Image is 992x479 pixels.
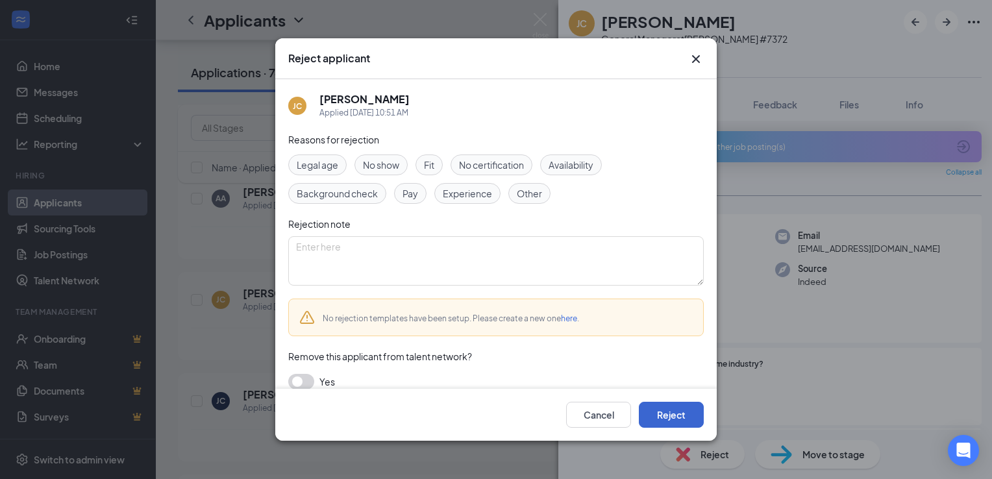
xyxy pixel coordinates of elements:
span: Availability [549,158,593,172]
button: Reject [639,402,704,428]
span: Yes [319,374,335,389]
span: Legal age [297,158,338,172]
span: Other [517,186,542,201]
div: JC [293,101,302,112]
span: No certification [459,158,524,172]
h5: [PERSON_NAME] [319,92,410,106]
span: No show [363,158,399,172]
span: No rejection templates have been setup. Please create a new one . [323,313,579,323]
svg: Cross [688,51,704,67]
span: Rejection note [288,218,351,230]
svg: Warning [299,310,315,325]
span: Pay [403,186,418,201]
span: Reasons for rejection [288,134,379,145]
div: Applied [DATE] 10:51 AM [319,106,410,119]
button: Close [688,51,704,67]
button: Cancel [566,402,631,428]
a: here [561,313,577,323]
span: Experience [443,186,492,201]
h3: Reject applicant [288,51,370,66]
span: Fit [424,158,434,172]
div: Open Intercom Messenger [948,435,979,466]
span: Remove this applicant from talent network? [288,350,472,362]
span: Background check [297,186,378,201]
